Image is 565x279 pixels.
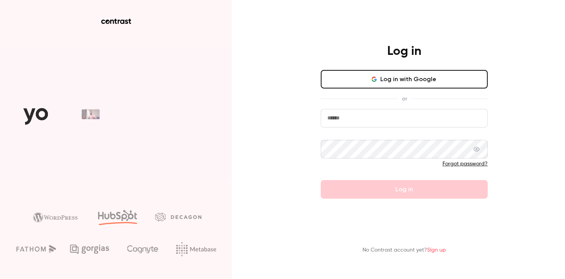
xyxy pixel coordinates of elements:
[427,247,446,253] a: Sign up
[321,70,488,88] button: Log in with Google
[442,161,488,167] a: Forgot password?
[362,246,446,254] p: No Contrast account yet?
[387,44,421,59] h4: Log in
[398,95,411,103] span: or
[155,213,201,221] img: decagon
